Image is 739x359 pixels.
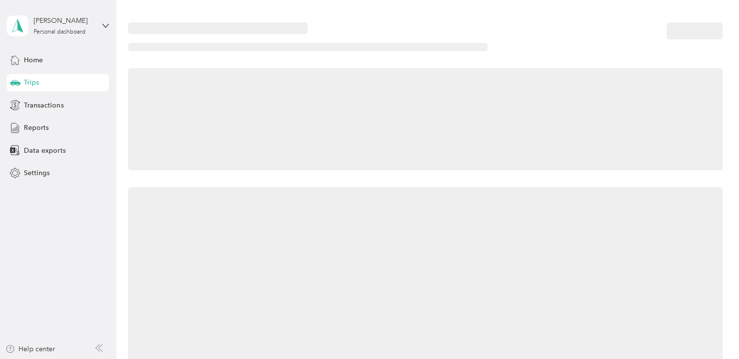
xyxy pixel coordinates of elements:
[24,100,63,110] span: Transactions
[684,305,739,359] iframe: Everlance-gr Chat Button Frame
[24,77,39,88] span: Trips
[34,29,86,35] div: Personal dashboard
[34,16,94,26] div: [PERSON_NAME]
[5,344,55,354] button: Help center
[24,55,43,65] span: Home
[24,168,50,178] span: Settings
[24,145,65,156] span: Data exports
[24,123,49,133] span: Reports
